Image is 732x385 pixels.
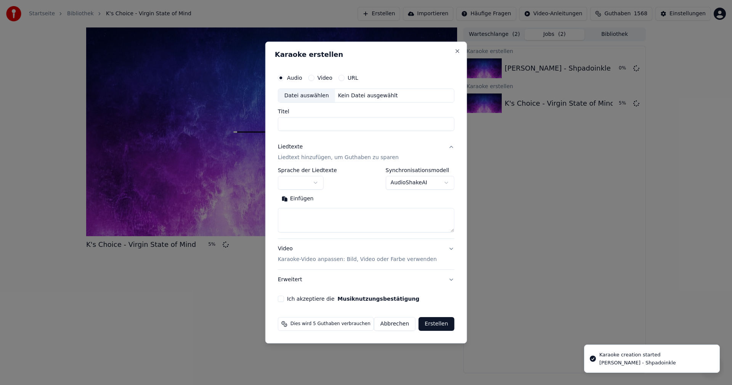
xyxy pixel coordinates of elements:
[278,137,454,168] button: LiedtexteLiedtext hinzufügen, um Guthaben zu sparen
[385,168,454,173] label: Synchronisationsmodell
[278,154,399,162] p: Liedtext hinzufügen, um Guthaben zu sparen
[335,92,401,100] div: Kein Datei ausgewählt
[278,193,318,205] button: Einfügen
[278,109,454,114] label: Titel
[287,296,419,301] label: Ich akzeptiere die
[275,51,457,58] h2: Karaoke erstellen
[348,75,358,81] label: URL
[287,75,302,81] label: Audio
[278,168,337,173] label: Sprache der Liedtexte
[278,239,454,270] button: VideoKaraoke-Video anpassen: Bild, Video oder Farbe verwenden
[278,245,437,264] div: Video
[278,89,335,103] div: Datei auswählen
[374,317,416,331] button: Abbrechen
[278,256,437,263] p: Karaoke-Video anpassen: Bild, Video oder Farbe verwenden
[278,168,454,239] div: LiedtexteLiedtext hinzufügen, um Guthaben zu sparen
[419,317,454,331] button: Erstellen
[278,270,454,290] button: Erweitert
[337,296,419,301] button: Ich akzeptiere die
[291,321,371,327] span: Dies wird 5 Guthaben verbrauchen
[317,75,332,81] label: Video
[278,143,303,151] div: Liedtexte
